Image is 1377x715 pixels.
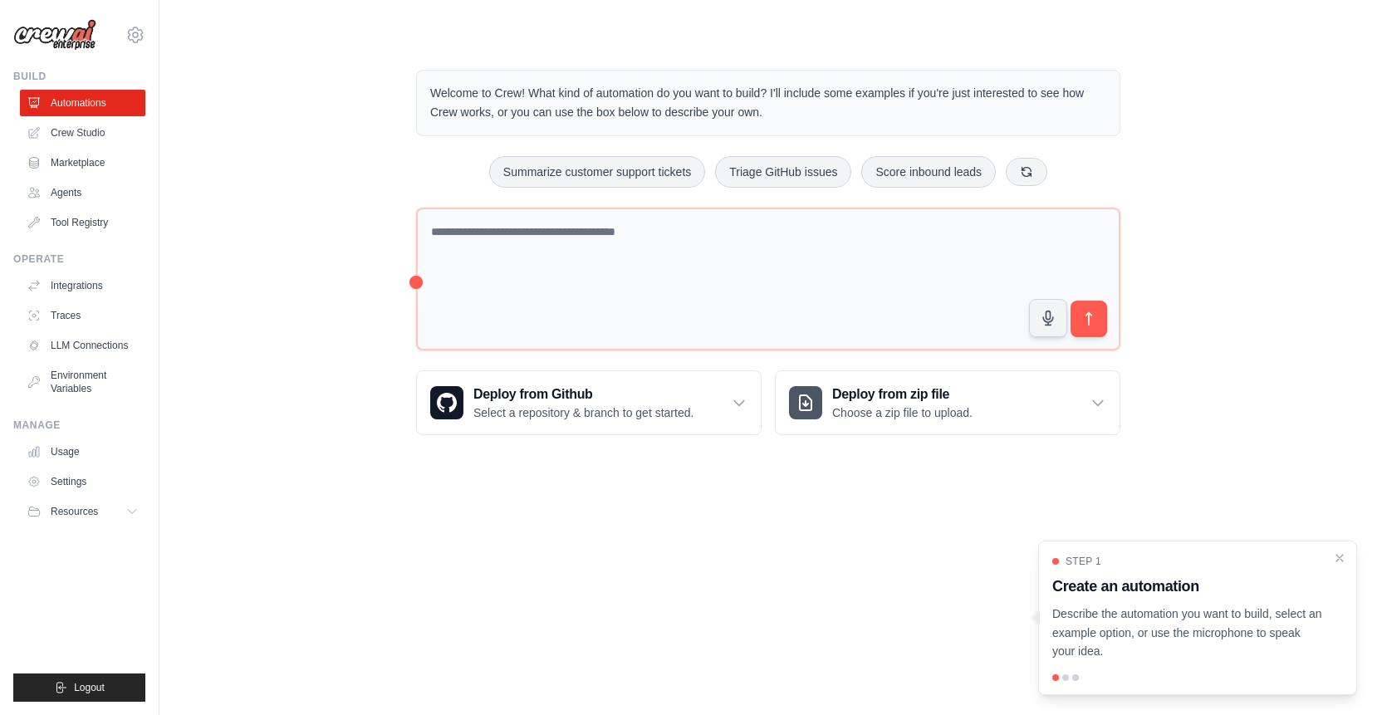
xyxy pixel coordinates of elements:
[489,156,705,188] button: Summarize customer support tickets
[20,209,145,236] a: Tool Registry
[20,438,145,465] a: Usage
[1333,551,1346,565] button: Close walkthrough
[473,384,693,404] h3: Deploy from Github
[715,156,851,188] button: Triage GitHub issues
[20,272,145,299] a: Integrations
[13,673,145,702] button: Logout
[473,404,693,421] p: Select a repository & branch to get started.
[1052,605,1323,661] p: Describe the automation you want to build, select an example option, or use the microphone to spe...
[20,498,145,525] button: Resources
[13,70,145,83] div: Build
[51,505,98,518] span: Resources
[20,120,145,146] a: Crew Studio
[832,384,973,404] h3: Deploy from zip file
[74,681,105,694] span: Logout
[861,156,996,188] button: Score inbound leads
[20,179,145,206] a: Agents
[20,90,145,116] a: Automations
[20,362,145,402] a: Environment Variables
[430,84,1106,122] p: Welcome to Crew! What kind of automation do you want to build? I'll include some examples if you'...
[20,332,145,359] a: LLM Connections
[20,149,145,176] a: Marketplace
[13,419,145,432] div: Manage
[832,404,973,421] p: Choose a zip file to upload.
[1066,555,1101,568] span: Step 1
[1052,575,1323,598] h3: Create an automation
[20,468,145,495] a: Settings
[13,19,96,51] img: Logo
[20,302,145,329] a: Traces
[13,252,145,266] div: Operate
